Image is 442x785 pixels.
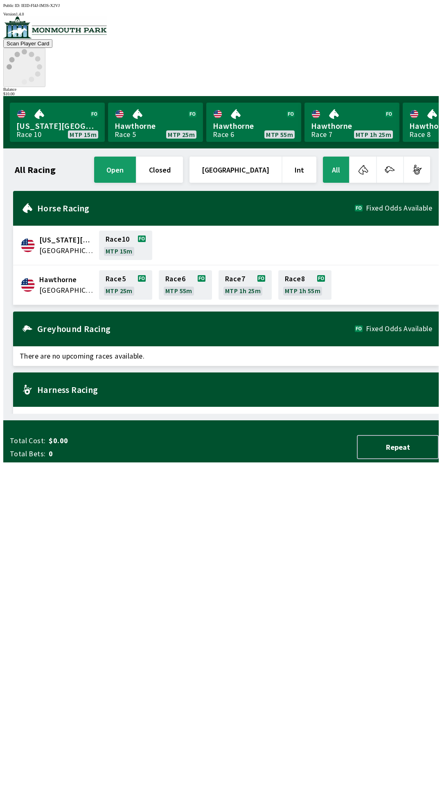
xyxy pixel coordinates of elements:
button: All [323,157,349,183]
div: Public ID: [3,3,439,8]
div: Race 8 [409,131,431,138]
span: Hawthorne [311,121,393,131]
a: Race6MTP 55m [159,270,212,300]
span: IEID-FI4J-IM3S-X2VJ [21,3,60,8]
span: Hawthorne [39,274,94,285]
span: MTP 1h 25m [225,287,261,294]
span: $0.00 [49,436,178,446]
span: MTP 25m [168,131,195,138]
span: MTP 55m [165,287,192,294]
button: Repeat [357,435,439,459]
span: Delaware Park [39,235,94,245]
span: Repeat [364,442,431,452]
span: MTP 15m [70,131,97,138]
span: MTP 55m [266,131,293,138]
a: HawthorneRace 6MTP 55m [206,103,301,142]
span: Hawthorne [213,121,295,131]
span: MTP 25m [106,287,133,294]
span: There are no upcoming races available. [13,407,439,426]
span: United States [39,285,94,296]
span: MTP 15m [106,248,133,254]
span: Total Bets: [10,449,45,459]
span: Race 8 [285,276,305,282]
span: Total Cost: [10,436,45,446]
span: Race 6 [165,276,185,282]
span: MTP 1h 25m [356,131,391,138]
div: Race 10 [16,131,42,138]
div: Race 5 [115,131,136,138]
button: closed [137,157,183,183]
a: Race10MTP 15m [99,231,152,260]
h2: Horse Racing [37,205,355,211]
span: United States [39,245,94,256]
a: Race5MTP 25m [99,270,152,300]
div: Balance [3,87,439,92]
button: [GEOGRAPHIC_DATA] [189,157,282,183]
span: [US_STATE][GEOGRAPHIC_DATA] [16,121,98,131]
span: 0 [49,449,178,459]
img: venue logo [3,16,107,38]
button: open [94,157,136,183]
span: Hawthorne [115,121,196,131]
div: Race 7 [311,131,332,138]
button: Int [282,157,316,183]
span: MTP 1h 55m [285,287,320,294]
span: Fixed Odds Available [366,205,432,211]
h1: All Racing [15,166,56,173]
span: Race 10 [106,236,129,242]
span: Race 5 [106,276,126,282]
div: Race 6 [213,131,234,138]
span: Race 7 [225,276,245,282]
a: Race7MTP 1h 25m [219,270,272,300]
a: HawthorneRace 7MTP 1h 25m [304,103,399,142]
a: Race8MTP 1h 55m [278,270,331,300]
div: $ 10.00 [3,92,439,96]
a: [US_STATE][GEOGRAPHIC_DATA]Race 10MTP 15m [10,103,105,142]
a: HawthorneRace 5MTP 25m [108,103,203,142]
h2: Harness Racing [37,386,432,393]
h2: Greyhound Racing [37,325,355,332]
button: Scan Player Card [3,39,52,48]
span: There are no upcoming races available. [13,346,439,366]
div: Version 1.4.0 [3,12,439,16]
span: Fixed Odds Available [366,325,432,332]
